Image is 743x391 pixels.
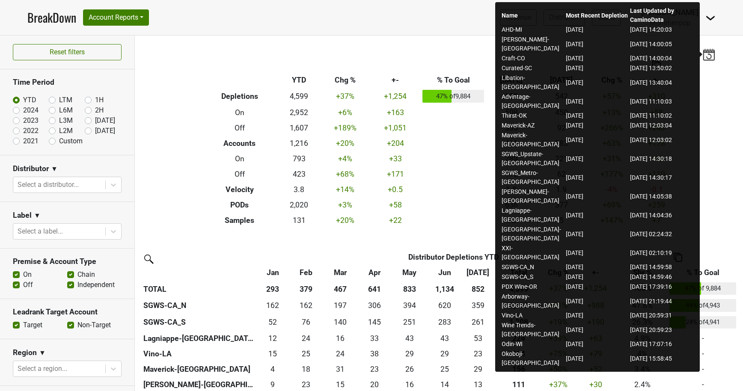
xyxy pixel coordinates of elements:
div: 23 [464,348,493,359]
td: +14 % [320,182,370,197]
td: [DATE] [565,168,630,187]
td: 75.765 [289,314,323,331]
th: May: activate to sort column ascending [391,265,428,280]
div: 25 [291,348,321,359]
th: Last Updated by CaminoData [630,6,694,25]
td: 289 [486,151,536,166]
label: L2M [59,126,73,136]
div: 13 [464,379,493,390]
td: 23.598 [289,331,323,346]
td: 305.584 [358,297,391,314]
th: SGWS-CA_S [141,314,256,331]
td: [DATE] [565,92,630,111]
th: YTD [278,72,320,88]
td: SGWS-CA_S [501,272,565,282]
div: 52 [258,317,287,328]
h3: Label [13,211,32,220]
td: 619.672 [428,297,461,314]
div: 76 [291,317,321,328]
h3: Leadrank Target Account [13,308,122,317]
td: [DATE] [565,35,630,53]
h3: Time Period [13,78,122,87]
span: ▼ [39,348,46,358]
td: +189 % [320,120,370,136]
label: Chain [77,270,95,280]
label: 2022 [23,126,39,136]
label: 2021 [23,136,39,146]
th: % To Goal [420,72,486,88]
td: [DATE] 14:05:38 [630,187,694,206]
img: filter [141,252,155,265]
div: 16 [393,379,426,390]
td: 131 [278,213,320,228]
th: Jan: activate to sort column ascending [256,265,289,280]
div: 140 [325,317,356,328]
td: [DATE] 02:24:32 [630,225,694,243]
h3: Premise & Account Type [13,257,122,266]
td: 43.351 [428,331,461,346]
th: [DATE] [486,72,536,88]
button: Account Reports [83,9,149,26]
div: 16 [325,333,356,344]
td: Wine Trends-[GEOGRAPHIC_DATA] [501,320,565,339]
td: Maverick-AZ [501,121,565,130]
td: 33.367 [358,331,391,346]
td: [DATE] 11:10:03 [630,92,694,111]
td: [DATE] [565,272,630,282]
td: [DATE] 12:03:04 [630,121,694,130]
div: 24 [291,333,321,344]
div: 9 [258,379,287,390]
td: [DATE] 14:59:58 [630,262,694,272]
td: 393.607 [391,297,428,314]
td: 23.366 [358,361,391,377]
div: 43 [393,333,426,344]
td: +1,254 [370,88,420,105]
div: 15 [325,379,356,390]
td: +171 [370,166,420,182]
td: +163 [370,105,420,120]
td: 1,216 [278,136,320,151]
label: L6M [59,105,73,116]
td: 28.813 [428,346,461,361]
td: [DATE] [565,25,630,35]
th: Apr: activate to sort column ascending [358,265,391,280]
td: 15.326 [256,346,289,361]
td: 25.039 [289,346,323,361]
th: &nbsp;: activate to sort column ascending [141,265,256,280]
th: Samples [202,213,278,228]
div: 20 [360,379,389,390]
td: [GEOGRAPHIC_DATA]-[GEOGRAPHIC_DATA] [501,225,565,243]
div: 29 [393,348,426,359]
td: [DATE] [565,339,630,349]
th: On [202,151,278,166]
td: 42.651 [391,331,428,346]
td: 4,599 [278,88,320,105]
div: 23 [360,364,389,375]
td: 28.833 [461,361,495,377]
td: 1,607 [278,120,320,136]
td: 22.789 [461,346,495,361]
th: Off [202,120,278,136]
td: PDX Wine-OR [501,282,565,292]
label: 2023 [23,116,39,126]
td: Vino-LA [501,311,565,320]
td: [DATE] [565,282,630,292]
td: [DATE] 14:59:46 [630,272,694,282]
td: 2,020 [278,197,320,213]
td: [DATE] 20:59:31 [630,311,694,320]
td: Curated-SC [501,63,565,73]
td: 423 [278,166,320,182]
td: 3.8 [278,182,320,197]
div: 145 [360,317,389,328]
div: 24 [325,348,356,359]
td: 261.234 [461,314,495,331]
td: [DATE] [565,149,630,168]
div: 31 [325,364,356,375]
td: 52.29 [256,314,289,331]
td: Lagniappe-[GEOGRAPHIC_DATA] [501,206,565,225]
td: [DATE] [565,320,630,339]
td: Libation-[GEOGRAPHIC_DATA] [501,73,565,92]
td: [DATE] [565,225,630,243]
td: 25.949 [391,361,428,377]
label: Independent [77,280,115,290]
